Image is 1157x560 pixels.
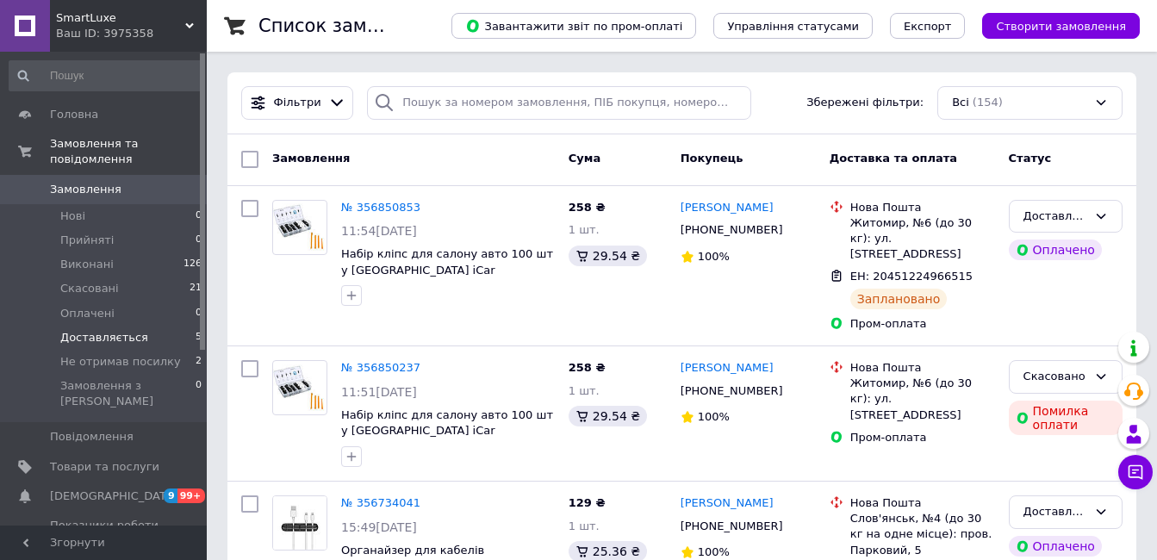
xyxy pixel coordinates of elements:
span: Експорт [904,20,952,33]
div: Пром-оплата [850,430,995,445]
a: Фото товару [272,495,327,551]
button: Управління статусами [713,13,873,39]
a: [PERSON_NAME] [681,495,774,512]
span: 11:51[DATE] [341,385,417,399]
span: 0 [196,233,202,248]
span: 21 [190,281,202,296]
span: Всі [952,95,969,111]
img: Фото товару [273,496,327,550]
span: Доставка та оплата [830,152,957,165]
span: Повідомлення [50,429,134,445]
div: Житомир, №6 (до 30 кг): ул. [STREET_ADDRESS] [850,215,995,263]
h1: Список замовлень [258,16,433,36]
div: Доставляється [1023,503,1087,521]
button: Чат з покупцем [1118,455,1153,489]
a: Фото товару [272,200,327,255]
span: Прийняті [60,233,114,248]
span: 99+ [177,488,206,503]
a: Фото товару [272,360,327,415]
span: Замовлення [50,182,121,197]
span: 100% [698,250,730,263]
div: 29.54 ₴ [569,406,647,426]
span: Товари та послуги [50,459,159,475]
span: 126 [184,257,202,272]
div: Ваш ID: 3975358 [56,26,207,41]
div: 29.54 ₴ [569,246,647,266]
a: № 356734041 [341,496,420,509]
div: Нова Пошта [850,360,995,376]
span: 0 [196,306,202,321]
span: Виконані [60,257,114,272]
span: Замовлення з [PERSON_NAME] [60,378,196,409]
a: [PERSON_NAME] [681,200,774,216]
img: Фото товару [273,364,327,412]
span: Управління статусами [727,20,859,33]
span: Замовлення [272,152,350,165]
span: 5 [196,330,202,345]
div: Оплачено [1009,240,1102,260]
div: Оплачено [1009,536,1102,557]
span: 0 [196,208,202,224]
span: 0 [196,378,202,409]
span: Збережені фільтри: [806,95,924,111]
span: 100% [698,545,730,558]
span: Створити замовлення [996,20,1126,33]
button: Створити замовлення [982,13,1140,39]
div: [PHONE_NUMBER] [677,380,787,402]
span: 9 [164,488,177,503]
span: 100% [698,410,730,423]
span: Замовлення та повідомлення [50,136,207,167]
input: Пошук за номером замовлення, ПІБ покупця, номером телефону, Email, номером накладної [367,86,751,120]
span: Покупець [681,152,743,165]
span: Показники роботи компанії [50,518,159,549]
span: Статус [1009,152,1052,165]
span: Завантажити звіт по пром-оплаті [465,18,682,34]
span: 1 шт. [569,520,600,532]
span: 15:49[DATE] [341,520,417,534]
div: Пром-оплата [850,316,995,332]
a: Набір кліпс для салону авто 100 шт у [GEOGRAPHIC_DATA] iCar універсальні автокріплення пістони + ... [341,408,554,470]
img: Фото товару [273,203,327,251]
a: [PERSON_NAME] [681,360,774,376]
div: Нова Пошта [850,495,995,511]
div: Слов'янськ, №4 (до 30 кг на одне місце): пров. Парковий, 5 [850,511,995,558]
span: (154) [973,96,1003,109]
span: 258 ₴ [569,201,606,214]
span: 129 ₴ [569,496,606,509]
span: 2 [196,354,202,370]
span: Cума [569,152,600,165]
a: Створити замовлення [965,19,1140,32]
a: Набір кліпс для салону авто 100 шт у [GEOGRAPHIC_DATA] iCar універсальні автокріплення пістони + ... [341,247,554,308]
a: № 356850853 [341,201,420,214]
input: Пошук [9,60,203,91]
div: Заплановано [850,289,948,309]
div: [PHONE_NUMBER] [677,515,787,538]
div: Помилка оплати [1009,401,1123,435]
span: Нові [60,208,85,224]
span: 1 шт. [569,384,600,397]
span: SmartLuxe [56,10,185,26]
span: 258 ₴ [569,361,606,374]
span: ЕН: 20451224966515 [850,270,973,283]
a: № 356850237 [341,361,420,374]
span: 11:54[DATE] [341,224,417,238]
button: Завантажити звіт по пром-оплаті [451,13,696,39]
div: [PHONE_NUMBER] [677,219,787,241]
span: Скасовані [60,281,119,296]
div: Житомир, №6 (до 30 кг): ул. [STREET_ADDRESS] [850,376,995,423]
div: Доставляється [1023,208,1087,226]
button: Експорт [890,13,966,39]
span: Не отримав посилку [60,354,181,370]
span: Головна [50,107,98,122]
span: [DEMOGRAPHIC_DATA] [50,488,177,504]
div: Скасовано [1023,368,1087,386]
div: Нова Пошта [850,200,995,215]
span: Оплачені [60,306,115,321]
span: Доставляється [60,330,148,345]
span: Фільтри [274,95,321,111]
span: 1 шт. [569,223,600,236]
